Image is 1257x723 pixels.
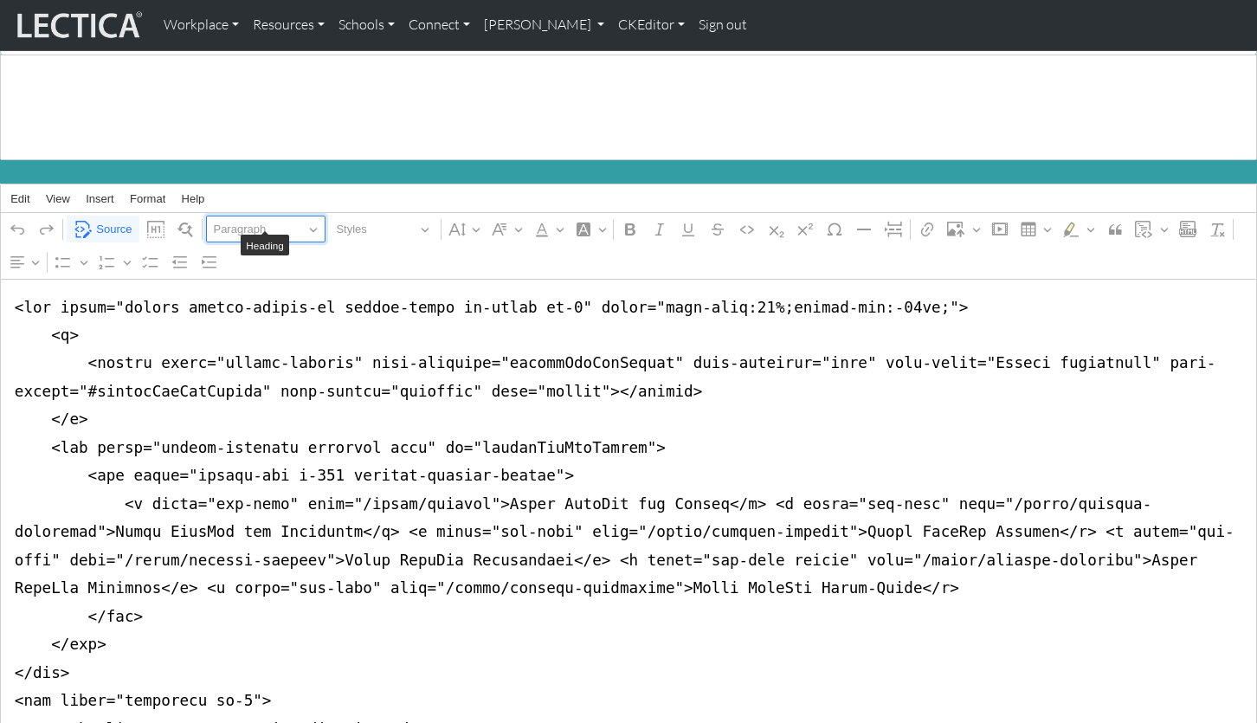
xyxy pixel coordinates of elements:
a: Connect [402,7,477,43]
div: Editor menu bar [1,184,1256,213]
span: View [46,193,70,204]
a: [PERSON_NAME] [477,7,611,43]
div: Editor toolbar [1,213,1256,279]
button: Source [67,216,139,242]
h1: About MindLog Comments [10,87,1247,128]
span: Help [182,193,205,204]
span: Paragraph [213,219,303,240]
a: Workplace [157,7,246,43]
a: Sign out [692,7,754,43]
span: Format [130,193,165,204]
a: Resources [246,7,332,43]
a: Schools [332,7,402,43]
span: Edit [10,193,29,204]
button: Paragraph, Heading [206,216,326,242]
span: Insert [86,193,114,204]
span: Styles [336,219,415,240]
a: CKEditor [611,7,692,43]
button: Styles [329,216,437,242]
span: Heading [246,240,284,251]
img: lecticalive [13,9,143,42]
span: Source [96,219,132,240]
